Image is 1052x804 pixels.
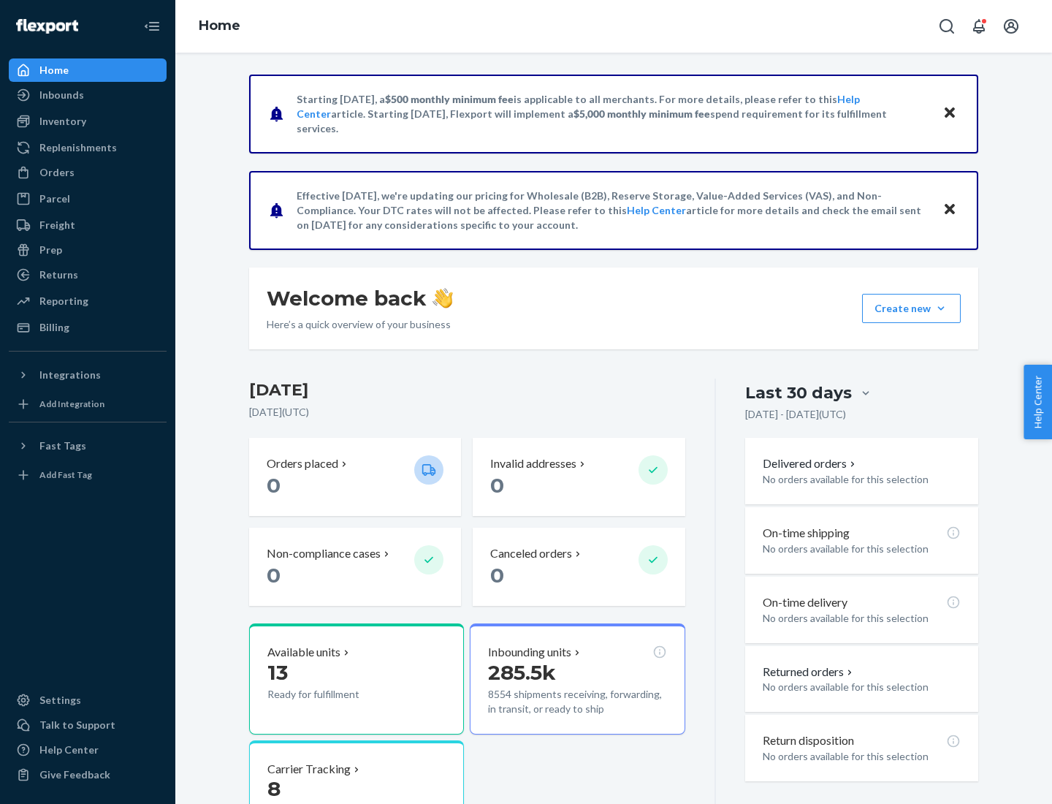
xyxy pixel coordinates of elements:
[763,611,961,626] p: No orders available for this selection
[39,63,69,77] div: Home
[9,434,167,458] button: Fast Tags
[9,110,167,133] a: Inventory
[763,680,961,694] p: No orders available for this selection
[39,368,101,382] div: Integrations
[9,713,167,737] a: Talk to Support
[9,187,167,211] a: Parcel
[39,114,86,129] div: Inventory
[763,455,858,472] button: Delivered orders
[9,83,167,107] a: Inbounds
[385,93,514,105] span: $500 monthly minimum fee
[488,687,666,716] p: 8554 shipments receiving, forwarding, in transit, or ready to ship
[249,438,461,516] button: Orders placed 0
[39,165,75,180] div: Orders
[39,191,70,206] div: Parcel
[932,12,961,41] button: Open Search Box
[964,12,994,41] button: Open notifications
[267,687,403,702] p: Ready for fulfillment
[9,463,167,487] a: Add Fast Tag
[187,5,252,48] ol: breadcrumbs
[267,776,281,801] span: 8
[267,563,281,588] span: 0
[267,455,338,472] p: Orders placed
[9,289,167,313] a: Reporting
[627,204,686,216] a: Help Center
[39,243,62,257] div: Prep
[9,392,167,416] a: Add Integration
[9,238,167,262] a: Prep
[137,12,167,41] button: Close Navigation
[9,689,167,712] a: Settings
[267,317,453,332] p: Here’s a quick overview of your business
[490,563,504,588] span: 0
[39,439,86,453] div: Fast Tags
[9,161,167,184] a: Orders
[763,732,854,749] p: Return disposition
[996,12,1026,41] button: Open account menu
[763,542,961,556] p: No orders available for this selection
[249,405,685,420] p: [DATE] ( UTC )
[862,294,961,323] button: Create new
[9,316,167,339] a: Billing
[9,363,167,387] button: Integrations
[39,718,115,732] div: Talk to Support
[39,320,69,335] div: Billing
[763,525,850,542] p: On-time shipping
[39,140,117,155] div: Replenishments
[940,103,959,124] button: Close
[490,545,572,562] p: Canceled orders
[39,693,81,708] div: Settings
[9,58,167,82] a: Home
[573,107,710,120] span: $5,000 monthly minimum fee
[9,213,167,237] a: Freight
[267,545,381,562] p: Non-compliance cases
[39,743,99,757] div: Help Center
[473,438,685,516] button: Invalid addresses 0
[267,644,340,661] p: Available units
[39,767,110,782] div: Give Feedback
[267,473,281,498] span: 0
[249,623,464,735] button: Available units13Ready for fulfillment
[940,200,959,221] button: Close
[490,455,576,472] p: Invalid addresses
[763,594,847,611] p: On-time delivery
[199,18,240,34] a: Home
[763,664,855,680] button: Returned orders
[9,263,167,287] a: Returns
[39,294,88,308] div: Reporting
[39,88,84,102] div: Inbounds
[473,528,685,606] button: Canceled orders 0
[490,473,504,498] span: 0
[9,136,167,159] a: Replenishments
[16,19,78,34] img: Flexport logo
[39,398,104,410] div: Add Integration
[9,763,167,786] button: Give Feedback
[745,382,852,404] div: Last 30 days
[470,623,685,735] button: Inbounding units285.5k8554 shipments receiving, forwarding, in transit, or ready to ship
[267,761,351,778] p: Carrier Tracking
[267,285,453,311] h1: Welcome back
[9,738,167,762] a: Help Center
[763,749,961,764] p: No orders available for this selection
[39,469,92,481] div: Add Fast Tag
[763,472,961,487] p: No orders available for this selection
[432,288,453,308] img: hand-wave emoji
[297,92,929,136] p: Starting [DATE], a is applicable to all merchants. For more details, please refer to this article...
[39,218,75,232] div: Freight
[488,644,571,661] p: Inbounding units
[745,407,846,422] p: [DATE] - [DATE] ( UTC )
[249,528,461,606] button: Non-compliance cases 0
[1024,365,1052,439] button: Help Center
[297,189,929,232] p: Effective [DATE], we're updating our pricing for Wholesale (B2B), Reserve Storage, Value-Added Se...
[488,660,556,685] span: 285.5k
[249,379,685,402] h3: [DATE]
[267,660,288,685] span: 13
[39,268,78,282] div: Returns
